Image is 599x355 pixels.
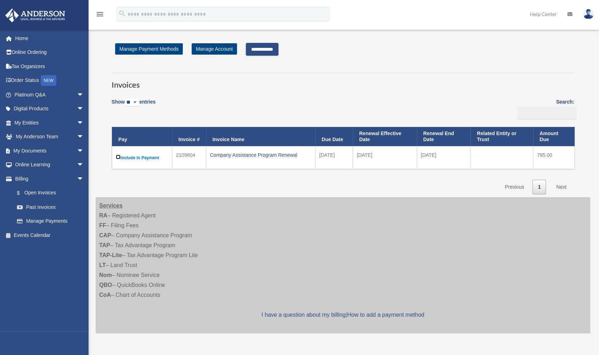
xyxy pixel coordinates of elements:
[96,197,590,333] div: – Registered Agent – Filing Fees – Company Assistance Program – Tax Advantage Program – Tax Advan...
[5,158,95,172] a: Online Learningarrow_drop_down
[206,127,315,146] th: Invoice Name: activate to sort column ascending
[96,10,104,18] i: menu
[5,88,95,102] a: Platinum Q&Aarrow_drop_down
[112,127,172,146] th: Pay: activate to sort column descending
[5,59,95,73] a: Tax Organizers
[77,158,91,172] span: arrow_drop_down
[5,45,95,60] a: Online Ordering
[210,150,311,160] div: Company Assistance Program Renewal
[172,127,206,146] th: Invoice #: activate to sort column ascending
[172,146,206,169] td: 2109804
[116,155,120,159] input: Include in Payment
[99,282,112,288] strong: QBO
[99,252,122,258] strong: TAP-Lite
[77,172,91,186] span: arrow_drop_down
[533,127,575,146] th: Amount Due: activate to sort column ascending
[99,222,106,228] strong: FF
[118,10,126,17] i: search
[10,186,87,200] a: $Open Invoices
[41,75,56,86] div: NEW
[5,73,95,88] a: Order StatusNEW
[5,130,95,144] a: My Anderson Teamarrow_drop_down
[315,127,353,146] th: Due Date: activate to sort column ascending
[5,228,95,242] a: Events Calendar
[99,203,123,209] strong: Services
[518,106,577,120] input: Search:
[417,127,471,146] th: Renewal End Date: activate to sort column ascending
[99,242,110,248] strong: TAP
[116,153,168,162] label: Include in Payment
[21,189,24,198] span: $
[99,272,112,278] strong: Nom
[99,212,107,218] strong: RA
[347,312,424,318] a: How to add a payment method
[99,262,106,268] strong: LT
[77,130,91,144] span: arrow_drop_down
[77,144,91,158] span: arrow_drop_down
[77,116,91,130] span: arrow_drop_down
[470,127,533,146] th: Related Entity or Trust: activate to sort column ascending
[3,9,67,22] img: Anderson Advisors Platinum Portal
[77,88,91,102] span: arrow_drop_down
[499,180,529,194] a: Previous
[5,144,95,158] a: My Documentsarrow_drop_down
[583,9,594,19] img: User Pic
[77,102,91,116] span: arrow_drop_down
[417,146,471,169] td: [DATE]
[99,310,587,320] p: |
[353,127,417,146] th: Renewal Effective Date: activate to sort column ascending
[551,180,572,194] a: Next
[10,200,91,214] a: Past Invoices
[192,43,237,55] a: Manage Account
[10,214,91,228] a: Manage Payments
[5,31,95,45] a: Home
[112,98,156,114] label: Show entries
[99,232,111,238] strong: CAP
[112,73,574,90] h3: Invoices
[315,146,353,169] td: [DATE]
[5,102,95,116] a: Digital Productsarrow_drop_down
[125,99,139,107] select: Showentries
[5,172,91,186] a: Billingarrow_drop_down
[115,43,183,55] a: Manage Payment Methods
[5,116,95,130] a: My Entitiesarrow_drop_down
[261,312,345,318] a: I have a question about my billing
[96,12,104,18] a: menu
[99,292,111,298] strong: CoA
[532,180,546,194] a: 1
[353,146,417,169] td: [DATE]
[515,98,574,120] label: Search:
[533,146,575,169] td: 795.00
